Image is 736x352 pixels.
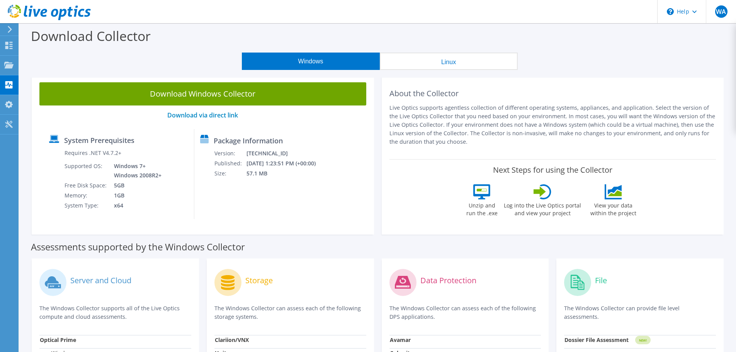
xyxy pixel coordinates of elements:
[64,136,134,144] label: System Prerequisites
[39,304,191,321] p: The Windows Collector supports all of the Live Optics compute and cloud assessments.
[65,149,121,157] label: Requires .NET V4.7.2+
[246,168,326,179] td: 57.1 MB
[380,53,518,70] button: Linux
[564,304,716,321] p: The Windows Collector can provide file level assessments.
[214,168,246,179] td: Size:
[39,82,366,105] a: Download Windows Collector
[64,190,108,201] td: Memory:
[64,161,108,180] td: Supported OS:
[214,137,283,145] label: Package Information
[503,199,581,217] label: Log into the Live Optics portal and view your project
[667,8,674,15] svg: \n
[564,336,629,343] strong: Dossier File Assessment
[40,336,76,343] strong: Optical Prime
[214,158,246,168] td: Published:
[215,336,249,343] strong: Clariion/VNX
[595,277,607,284] label: File
[715,5,728,18] span: WA
[389,304,541,321] p: The Windows Collector can assess each of the following DPS applications.
[639,338,647,342] tspan: NEW!
[214,148,246,158] td: Version:
[245,277,273,284] label: Storage
[64,201,108,211] td: System Type:
[242,53,380,70] button: Windows
[464,199,500,217] label: Unzip and run the .exe
[246,148,326,158] td: [TECHNICAL_ID]
[108,190,163,201] td: 1GB
[420,277,476,284] label: Data Protection
[31,27,151,45] label: Download Collector
[389,104,716,146] p: Live Optics supports agentless collection of different operating systems, appliances, and applica...
[70,277,131,284] label: Server and Cloud
[214,304,366,321] p: The Windows Collector can assess each of the following storage systems.
[167,111,238,119] a: Download via direct link
[64,180,108,190] td: Free Disk Space:
[493,165,612,175] label: Next Steps for using the Collector
[389,89,716,98] h2: About the Collector
[246,158,326,168] td: [DATE] 1:23:51 PM (+00:00)
[390,336,411,343] strong: Avamar
[31,243,245,251] label: Assessments supported by the Windows Collector
[108,161,163,180] td: Windows 7+ Windows 2008R2+
[108,201,163,211] td: x64
[108,180,163,190] td: 5GB
[585,199,641,217] label: View your data within the project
